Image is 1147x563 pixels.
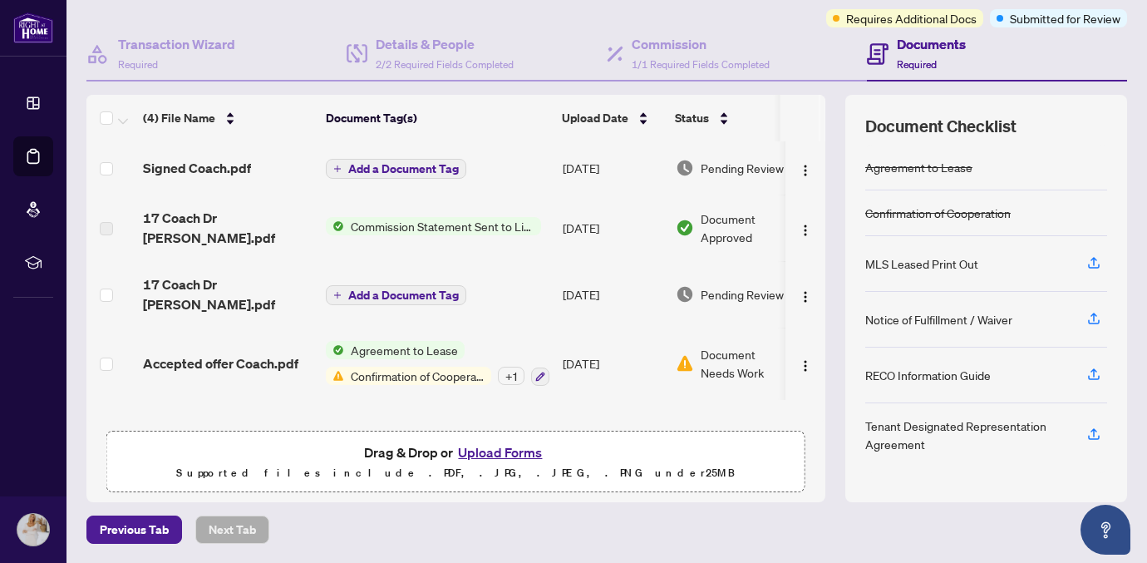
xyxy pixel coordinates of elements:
span: 2/2 Required Fields Completed [376,58,514,71]
span: 17 Coach Dr [PERSON_NAME].pdf [143,274,313,314]
img: Document Status [676,219,694,237]
button: Status IconCommission Statement Sent to Listing Brokerage [326,217,541,235]
button: Logo [792,215,819,241]
img: Status Icon [326,341,344,359]
img: Logo [799,290,812,304]
th: Upload Date [555,95,668,141]
img: Document Status [676,159,694,177]
th: Document Tag(s) [319,95,555,141]
span: Requires Additional Docs [846,9,977,27]
h4: Documents [897,34,966,54]
img: logo [13,12,53,43]
td: [DATE] [556,261,669,328]
span: Document Approved [701,210,804,246]
span: Add a Document Tag [348,163,459,175]
img: Logo [799,224,812,237]
span: 17 Coach Dr [PERSON_NAME].pdf [143,208,313,248]
span: Drag & Drop or [364,442,547,463]
div: Tenant Designated Representation Agreement [865,417,1067,453]
span: Accepted offer Coach.pdf [143,353,298,373]
span: Previous Tab [100,516,169,543]
span: Drag & Drop orUpload FormsSupported files include .PDF, .JPG, .JPEG, .PNG under25MB [107,432,805,493]
img: Logo [799,359,812,373]
span: Document Needs Work [701,345,787,382]
div: Notice of Fulfillment / Waiver [865,310,1012,328]
td: [DATE] [556,328,669,399]
div: RECO Information Guide [865,366,991,384]
img: Profile Icon [17,514,49,546]
span: (4) File Name [143,109,215,127]
h4: Commission [632,34,770,54]
span: Document Checklist [865,115,1017,138]
button: Logo [792,281,819,308]
th: (4) File Name [136,95,319,141]
img: Document Status [676,285,694,304]
img: Logo [799,164,812,177]
td: [DATE] [556,141,669,195]
span: Required [118,58,158,71]
span: 1/1 Required Fields Completed [632,58,770,71]
span: Commission Statement Sent to Listing Brokerage [344,217,541,235]
button: Open asap [1081,505,1130,555]
span: Confirmation of Cooperation [344,367,491,385]
button: Add a Document Tag [326,158,466,180]
img: Document Status [676,354,694,373]
h4: Transaction Wizard [118,34,235,54]
button: Upload Forms [453,442,547,463]
img: Status Icon [326,367,344,385]
span: Status [675,109,709,127]
button: Add a Document Tag [326,284,466,306]
p: Supported files include .PDF, .JPG, .JPEG, .PNG under 25 MB [117,463,795,483]
button: Add a Document Tag [326,159,466,179]
button: Logo [792,155,819,181]
span: Agreement to Lease [344,341,465,359]
button: Logo [792,350,819,377]
div: Confirmation of Cooperation [865,204,1011,222]
th: Status [668,95,810,141]
img: Status Icon [326,217,344,235]
button: Status IconAgreement to LeaseStatus IconConfirmation of Cooperation+1 [326,341,549,386]
div: + 1 [498,367,524,385]
span: Add a Document Tag [348,289,459,301]
h4: Details & People [376,34,514,54]
span: Submitted for Review [1010,9,1120,27]
div: MLS Leased Print Out [865,254,978,273]
span: Required [897,58,937,71]
span: Pending Review [701,159,784,177]
div: Agreement to Lease [865,158,972,176]
span: Signed Coach.pdf [143,158,251,178]
button: Add a Document Tag [326,285,466,305]
td: [DATE] [556,195,669,261]
span: plus [333,291,342,299]
span: plus [333,165,342,173]
span: Pending Review [701,285,784,304]
button: Previous Tab [86,516,182,544]
button: Next Tab [195,516,269,544]
span: Upload Date [562,109,628,127]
